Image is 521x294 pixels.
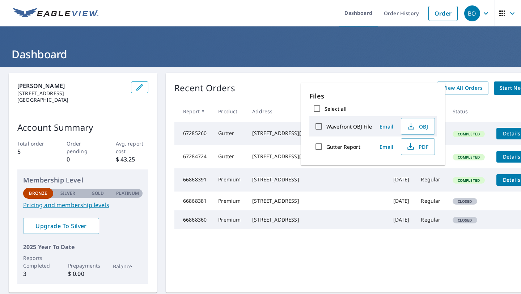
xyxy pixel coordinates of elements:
span: Upgrade To Silver [29,222,93,230]
span: Completed [453,131,484,136]
p: Total order [17,140,50,147]
span: OBJ [406,122,429,131]
p: Balance [113,262,143,270]
td: [DATE] [387,192,415,210]
h1: Dashboard [9,47,512,62]
th: Address [246,101,387,122]
td: [DATE] [387,168,415,192]
p: 5 [17,147,50,156]
span: Closed [453,199,476,204]
p: $ 43.25 [116,155,149,164]
td: 66868360 [174,210,212,229]
td: Regular [415,168,446,192]
span: PDF [406,142,429,151]
p: Prepayments [68,262,98,269]
div: [STREET_ADDRESS] [252,197,381,205]
img: EV Logo [13,8,98,19]
span: Completed [453,178,484,183]
td: Premium [212,192,246,210]
a: Upgrade To Silver [23,218,99,234]
td: Premium [212,168,246,192]
div: BO [464,5,480,21]
a: View All Orders [437,81,488,95]
p: Bronze [29,190,47,197]
p: Files [309,91,437,101]
p: Gold [92,190,104,197]
td: 67285260 [174,122,212,145]
p: Account Summary [17,121,148,134]
label: Gutter Report [326,143,360,150]
p: 3 [23,269,53,278]
th: Report # [174,101,212,122]
p: [STREET_ADDRESS] [17,90,125,97]
p: Reports Completed [23,254,53,269]
div: [STREET_ADDRESS][PERSON_NAME][PERSON_NAME] [252,130,381,137]
p: Order pending [67,140,99,155]
td: Gutter [212,122,246,145]
td: Regular [415,192,446,210]
td: [DATE] [387,210,415,229]
p: Platinum [116,190,139,197]
span: Email [378,143,395,150]
p: Membership Level [23,175,143,185]
p: [GEOGRAPHIC_DATA] [17,97,125,103]
button: PDF [401,138,435,155]
button: Email [375,121,398,132]
td: Regular [415,210,446,229]
span: Email [378,123,395,130]
p: 0 [67,155,99,164]
div: [STREET_ADDRESS] [252,176,381,183]
p: [PERSON_NAME] [17,81,125,90]
button: OBJ [401,118,435,135]
span: Completed [453,155,484,160]
a: Order [428,6,458,21]
p: $ 0.00 [68,269,98,278]
td: Gutter [212,145,246,168]
p: Silver [60,190,76,197]
div: [STREET_ADDRESS] [252,216,381,223]
td: 66868381 [174,192,212,210]
div: [STREET_ADDRESS][PERSON_NAME] [252,153,381,160]
td: 66868391 [174,168,212,192]
p: Recent Orders [174,81,235,95]
td: Premium [212,210,246,229]
td: 67284724 [174,145,212,168]
a: Pricing and membership levels [23,201,143,209]
p: Avg. report cost [116,140,149,155]
span: View All Orders [443,84,483,93]
label: Select all [325,105,347,112]
button: Email [375,141,398,152]
th: Status [447,101,491,122]
th: Product [212,101,246,122]
p: 2025 Year To Date [23,243,143,251]
label: Wavefront OBJ File [326,123,372,130]
span: Closed [453,218,476,223]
